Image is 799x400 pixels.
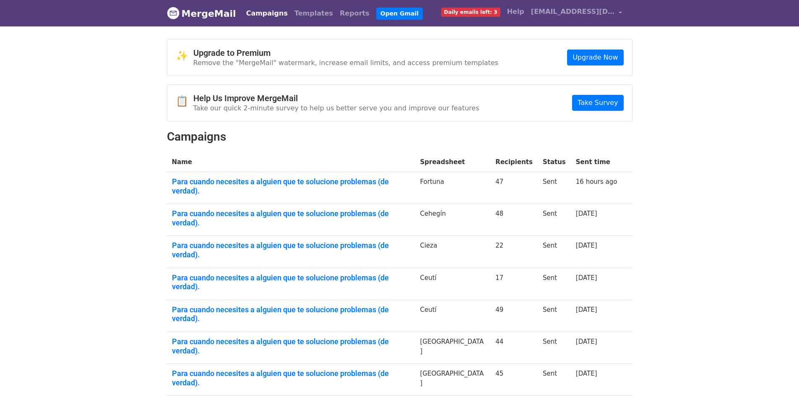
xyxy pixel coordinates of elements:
[490,332,538,364] td: 44
[538,236,571,268] td: Sent
[172,369,410,387] a: Para cuando necesites a alguien que te solucione problemas (de verdad).
[193,93,479,103] h4: Help Us Improve MergeMail
[538,172,571,204] td: Sent
[490,268,538,300] td: 17
[576,306,597,314] a: [DATE]
[167,130,632,144] h2: Campaigns
[172,177,410,195] a: Para cuando necesites a alguien que te solucione problemas (de verdad).
[576,242,597,249] a: [DATE]
[490,364,538,396] td: 45
[576,370,597,377] a: [DATE]
[176,50,193,62] span: ✨
[538,268,571,300] td: Sent
[415,204,490,236] td: Cehegín
[538,300,571,332] td: Sent
[415,172,490,204] td: Fortuna
[528,3,626,23] a: [EMAIL_ADDRESS][DOMAIN_NAME]
[172,209,410,227] a: Para cuando necesites a alguien que te solucione problemas (de verdad).
[193,58,499,67] p: Remove the "MergeMail" watermark, increase email limits, and access premium templates
[376,8,423,20] a: Open Gmail
[193,48,499,58] h4: Upgrade to Premium
[538,152,571,172] th: Status
[243,5,291,22] a: Campaigns
[576,178,617,186] a: 16 hours ago
[167,7,180,19] img: MergeMail logo
[571,152,622,172] th: Sent time
[490,300,538,332] td: 49
[291,5,336,22] a: Templates
[172,273,410,291] a: Para cuando necesites a alguien que te solucione problemas (de verdad).
[415,300,490,332] td: Ceutí
[576,338,597,345] a: [DATE]
[538,332,571,364] td: Sent
[576,274,597,282] a: [DATE]
[172,337,410,355] a: Para cuando necesites a alguien que te solucione problemas (de verdad).
[176,95,193,107] span: 📋
[193,104,479,112] p: Take our quick 2-minute survey to help us better serve you and improve our features
[415,364,490,396] td: [GEOGRAPHIC_DATA]
[415,332,490,364] td: [GEOGRAPHIC_DATA]
[438,3,504,20] a: Daily emails left: 3
[415,152,490,172] th: Spreadsheet
[538,204,571,236] td: Sent
[172,305,410,323] a: Para cuando necesites a alguien que te solucione problemas (de verdad).
[572,95,623,111] a: Take Survey
[441,8,500,17] span: Daily emails left: 3
[490,204,538,236] td: 48
[538,364,571,396] td: Sent
[172,241,410,259] a: Para cuando necesites a alguien que te solucione problemas (de verdad).
[490,152,538,172] th: Recipients
[490,172,538,204] td: 47
[167,5,236,22] a: MergeMail
[415,236,490,268] td: Cieza
[576,210,597,217] a: [DATE]
[490,236,538,268] td: 22
[167,152,415,172] th: Name
[415,268,490,300] td: Ceutí
[531,7,615,17] span: [EMAIL_ADDRESS][DOMAIN_NAME]
[336,5,373,22] a: Reports
[504,3,528,20] a: Help
[567,50,623,65] a: Upgrade Now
